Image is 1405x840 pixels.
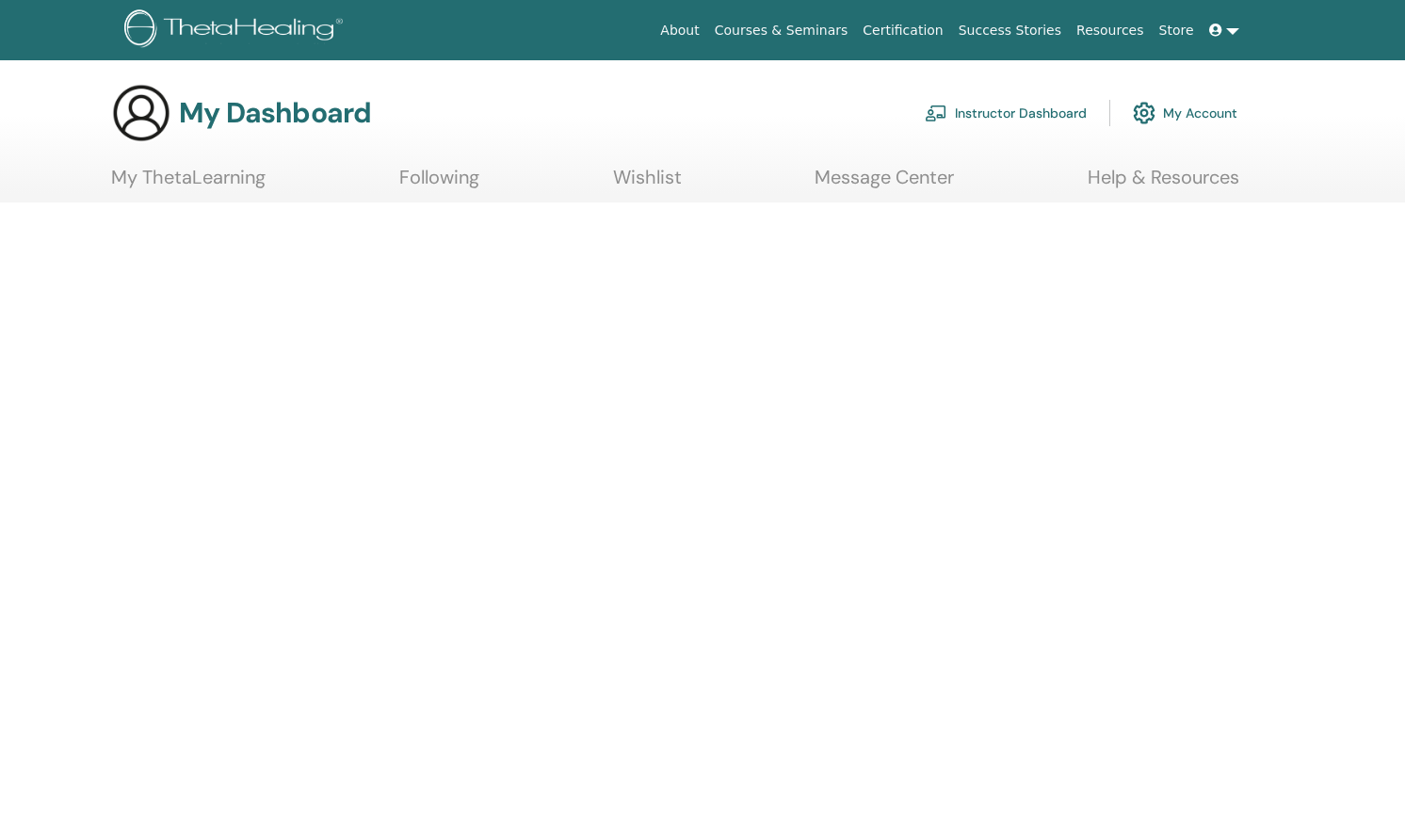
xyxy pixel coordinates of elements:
[1069,13,1152,48] a: Resources
[855,13,950,48] a: Certification
[111,166,266,202] a: My ThetaLearning
[925,92,1087,134] a: Instructor Dashboard
[1088,166,1239,202] a: Help & Resources
[1133,92,1237,134] a: My Account
[951,13,1069,48] a: Success Stories
[815,166,954,202] a: Message Center
[1133,97,1155,129] img: cog.svg
[707,13,856,48] a: Courses & Seminars
[179,96,371,130] h3: My Dashboard
[925,105,947,121] img: chalkboard-teacher.svg
[111,83,171,143] img: generic-user-icon.jpg
[124,9,349,52] img: logo.png
[613,166,682,202] a: Wishlist
[399,166,479,202] a: Following
[653,13,706,48] a: About
[1152,13,1202,48] a: Store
